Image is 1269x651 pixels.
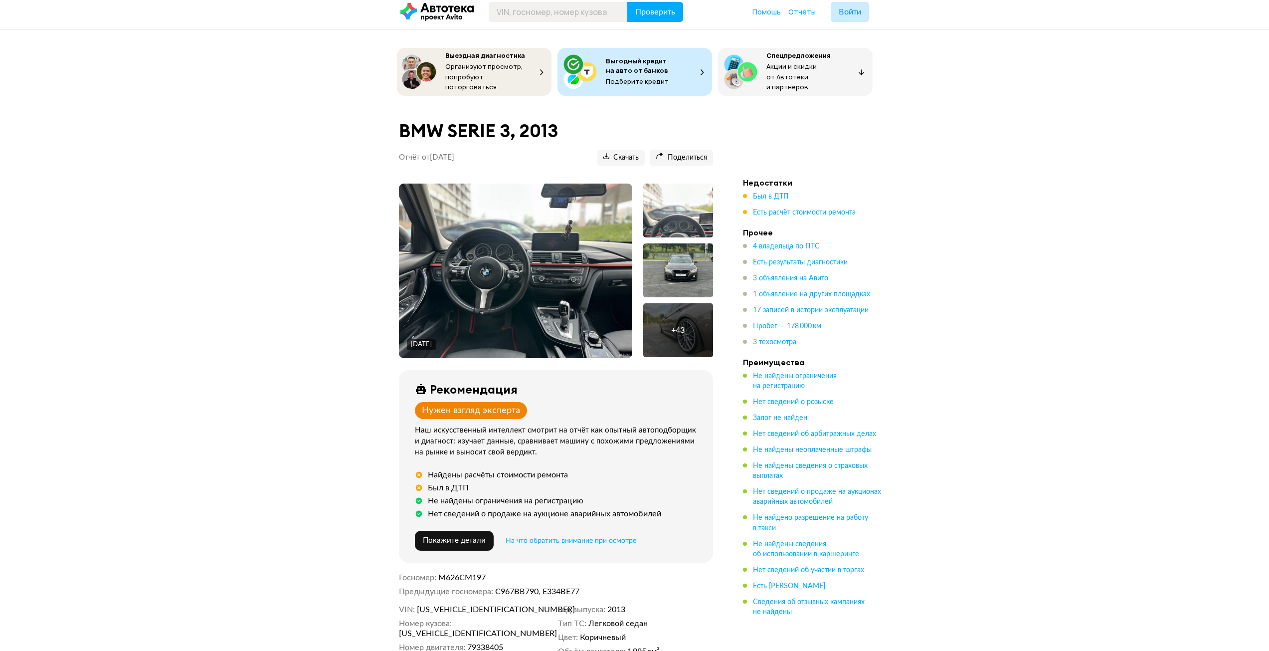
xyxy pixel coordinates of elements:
p: Отчёт от [DATE] [399,153,454,163]
span: Залог не найден [753,415,807,422]
span: 4 владельца по ПТС [753,243,820,250]
dt: Год выпуска [558,605,605,615]
span: Поделиться [656,153,707,163]
h4: Прочее [743,227,883,237]
span: Коричневый [580,633,626,643]
div: Нужен взгляд эксперта [422,405,520,416]
div: Наш искусственный интеллект смотрит на отчёт как опытный автоподборщик и диагност: изучает данные... [415,425,701,458]
div: Найдены расчёты стоимости ремонта [428,470,568,480]
span: Покажите детали [423,537,486,544]
span: Помощь [752,7,781,16]
button: Войти [831,2,869,22]
span: Нет сведений об арбитражных делах [753,431,876,437]
div: Нет сведений о продаже на аукционе аварийных автомобилей [428,509,661,519]
span: Нет сведений о продаже на аукционах аварийных автомобилей [753,488,881,505]
a: Помощь [752,7,781,17]
input: VIN, госномер, номер кузова [489,2,628,22]
button: Проверить [627,2,683,22]
dd: С967ВВ790, Е334ВЕ77 [495,587,713,597]
span: Скачать [603,153,639,163]
dt: VIN [399,605,415,615]
span: Войти [839,8,861,16]
span: 3 техосмотра [753,339,796,346]
img: Main car [399,184,632,358]
div: Был в ДТП [428,483,469,493]
dt: Номер кузова [399,619,452,629]
h4: Недостатки [743,178,883,188]
span: Акции и скидки от Автотеки и партнёров [766,62,817,91]
h1: BMW SERIE 3, 2013 [399,120,713,142]
div: Рекомендация [430,382,518,396]
span: Не найдены сведения о страховых выплатах [753,462,868,479]
span: 17 записей в истории эксплуатации [753,307,869,314]
span: Есть результаты диагностики [753,259,848,266]
button: Скачать [597,150,645,166]
button: Выгодный кредит на авто от банковПодберите кредит [557,48,712,96]
span: [US_VEHICLE_IDENTIFICATION_NUMBER] [417,605,532,615]
span: М626СМ197 [438,574,486,582]
span: Нет сведений о розыске [753,399,834,406]
span: Не найдены ограничения на регистрацию [753,373,837,390]
a: Отчёты [788,7,816,17]
span: Выгодный кредит на авто от банков [606,56,668,75]
span: 1 объявление на других площадках [753,291,870,298]
span: Был в ДТП [753,193,789,200]
span: Пробег — 178 000 км [753,323,821,330]
span: Легковой седан [588,619,648,629]
span: Спецпредложения [766,51,831,60]
span: Не найдены неоплаченные штрафы [753,446,872,453]
span: Не найдены сведения об использовании в каршеринге [753,541,859,558]
dt: Предыдущие госномера [399,587,493,597]
button: Выездная диагностикаОрганизуют просмотр, попробуют поторговаться [397,48,551,96]
span: Отчёты [788,7,816,16]
span: Выездная диагностика [445,51,525,60]
span: Проверить [635,8,675,16]
span: Подберите кредит [606,77,669,86]
div: [DATE] [411,340,432,349]
dt: Тип ТС [558,619,586,629]
span: Нет сведений об участии в торгах [753,567,864,574]
span: Организуют просмотр, попробуют поторговаться [445,62,523,91]
button: Поделиться [650,150,713,166]
span: Есть [PERSON_NAME] [753,583,825,590]
button: Покажите детали [415,531,494,551]
span: Есть расчёт стоимости ремонта [753,209,856,216]
span: 3 объявления на Авито [753,275,828,282]
span: Сведения об отзывных кампаниях не найдены [753,599,865,616]
div: + 43 [671,325,685,335]
span: 2013 [607,605,625,615]
dt: Цвет [558,633,578,643]
button: СпецпредложенияАкции и скидки от Автотеки и партнёров [718,48,873,96]
span: На что обратить внимание при осмотре [506,537,636,544]
dt: Госномер [399,573,436,583]
div: Не найдены ограничения на регистрацию [428,496,583,506]
span: Не найдено разрешение на работу в такси [753,514,868,531]
h4: Преимущества [743,357,883,367]
span: [US_VEHICLE_IDENTIFICATION_NUMBER] [399,629,514,639]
